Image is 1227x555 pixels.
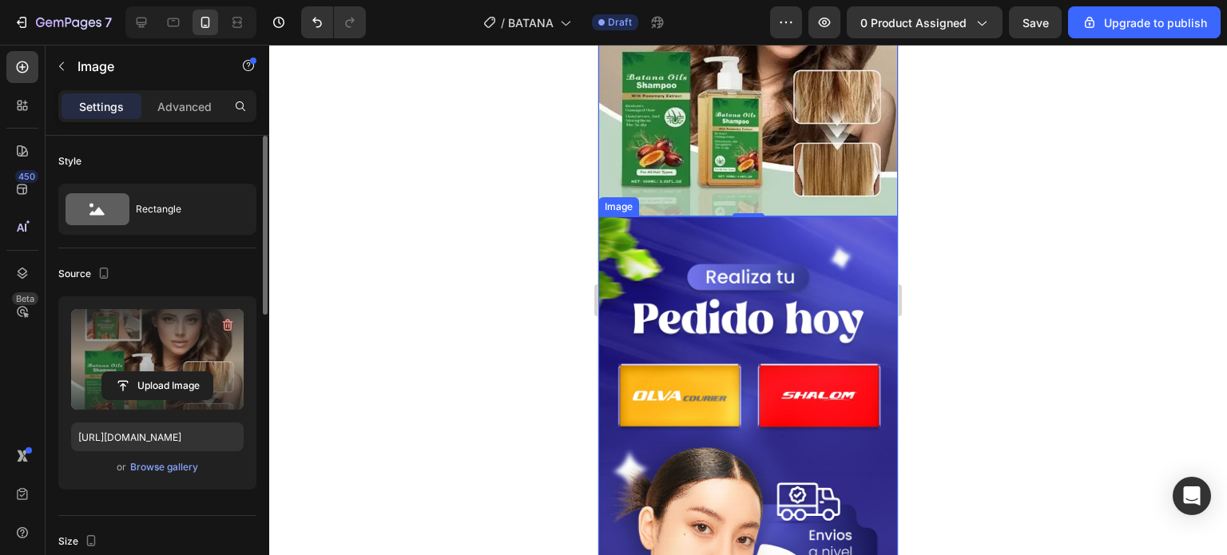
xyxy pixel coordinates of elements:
[58,264,113,285] div: Source
[105,13,112,32] p: 7
[1173,477,1211,515] div: Open Intercom Messenger
[598,45,898,555] iframe: Design area
[1009,6,1062,38] button: Save
[860,14,967,31] span: 0 product assigned
[58,531,101,553] div: Size
[79,98,124,115] p: Settings
[101,371,213,400] button: Upload Image
[136,191,233,228] div: Rectangle
[501,14,505,31] span: /
[1068,6,1221,38] button: Upgrade to publish
[508,14,554,31] span: BATANA
[1082,14,1207,31] div: Upgrade to publish
[847,6,1003,38] button: 0 product assigned
[15,170,38,183] div: 450
[58,154,81,168] div: Style
[130,460,198,474] div: Browse gallery
[608,15,632,30] span: Draft
[129,459,199,475] button: Browse gallery
[301,6,366,38] div: Undo/Redo
[6,6,119,38] button: 7
[117,458,126,477] span: or
[77,57,213,76] p: Image
[1022,16,1049,30] span: Save
[12,292,38,305] div: Beta
[157,98,212,115] p: Advanced
[71,422,244,451] input: https://example.com/image.jpg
